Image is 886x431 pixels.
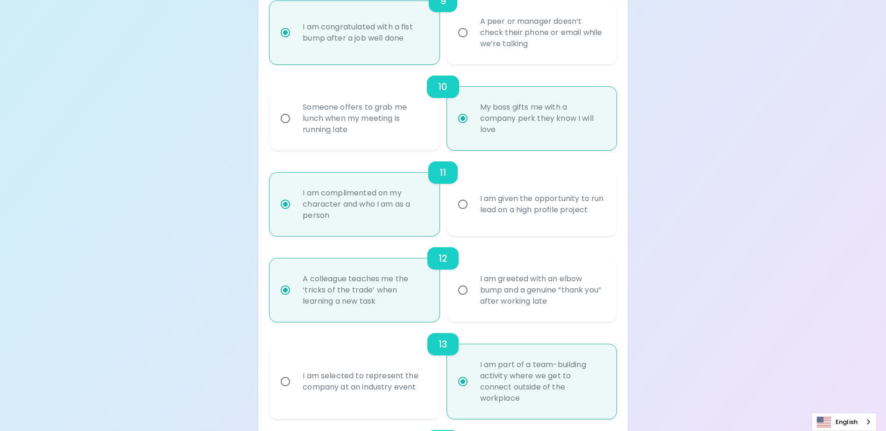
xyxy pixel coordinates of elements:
[269,322,616,419] div: choice-group-check
[439,251,447,266] h6: 12
[473,348,611,415] div: I am part of a team-building activity where we get to connect outside of the workplace
[295,90,434,146] div: Someone offers to grab me lunch when my meeting is running late
[473,90,611,146] div: My boss gifts me with a company perk they know I will love
[439,337,447,352] h6: 13
[269,64,616,150] div: choice-group-check
[295,176,434,232] div: I am complimented on my character and who I am as a person
[439,165,446,180] h6: 11
[473,5,611,61] div: A peer or manager doesn’t check their phone or email while we’re talking
[269,236,616,322] div: choice-group-check
[812,413,876,431] a: English
[473,262,611,318] div: I am greeted with an elbow bump and a genuine “thank you” after working late
[269,150,616,236] div: choice-group-check
[295,10,434,55] div: I am congratulated with a fist bump after a job well done
[438,79,447,94] h6: 10
[295,359,434,404] div: I am selected to represent the company at an industry event
[812,413,877,431] aside: Language selected: English
[812,413,877,431] div: Language
[473,182,611,227] div: I am given the opportunity to run lead on a high profile project
[295,262,434,318] div: A colleague teaches me the ‘tricks of the trade’ when learning a new task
